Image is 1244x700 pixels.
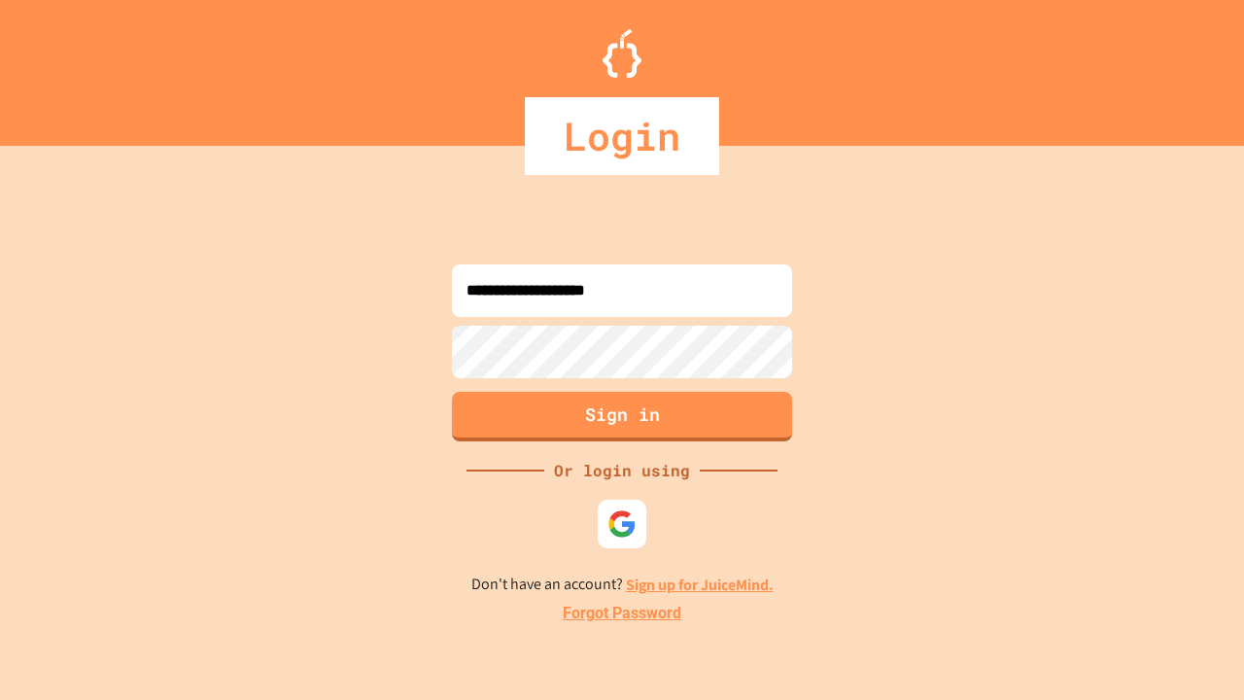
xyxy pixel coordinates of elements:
button: Sign in [452,392,792,441]
img: google-icon.svg [607,509,637,539]
p: Don't have an account? [471,573,774,597]
a: Sign up for JuiceMind. [626,575,774,595]
div: Login [525,97,719,175]
div: Or login using [544,459,700,482]
img: Logo.svg [603,29,641,78]
a: Forgot Password [563,602,681,625]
